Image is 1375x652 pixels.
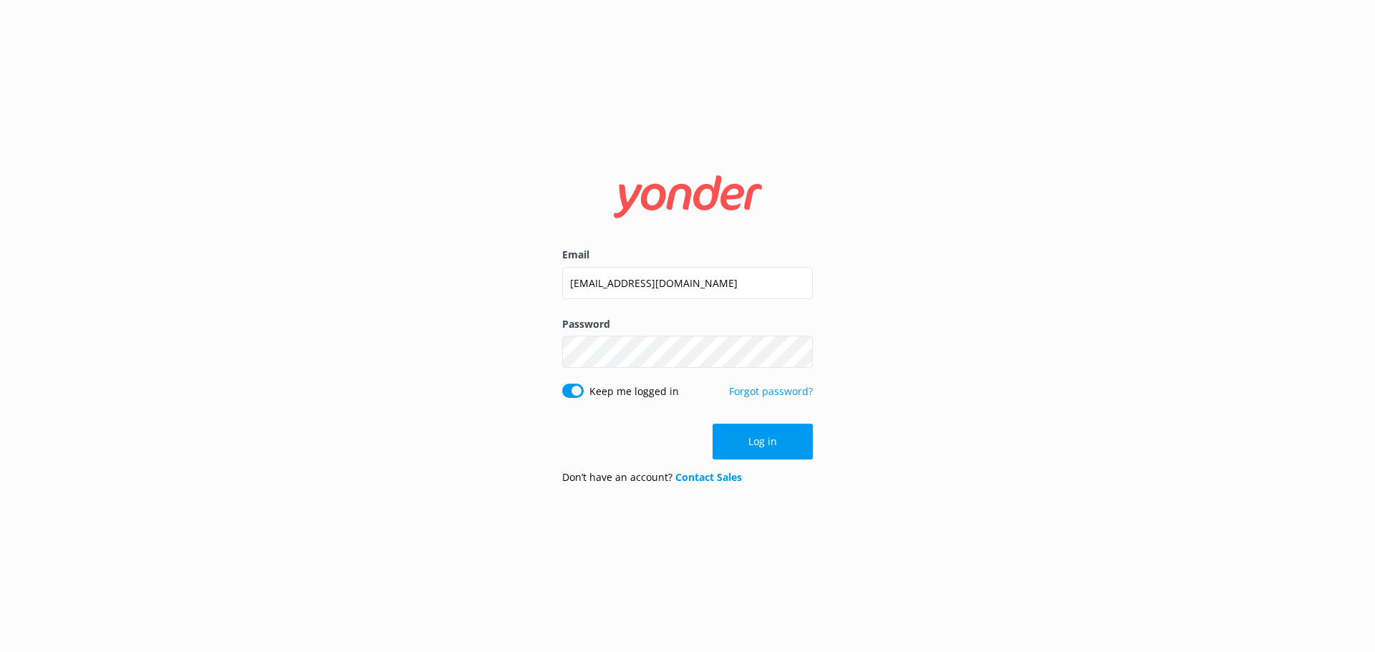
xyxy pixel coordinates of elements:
label: Password [562,316,813,332]
label: Email [562,247,813,263]
label: Keep me logged in [589,384,679,399]
button: Log in [713,424,813,459]
a: Contact Sales [675,470,742,484]
p: Don’t have an account? [562,469,742,485]
input: user@emailaddress.com [562,267,813,299]
button: Show password [784,338,813,366]
a: Forgot password? [729,384,813,398]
